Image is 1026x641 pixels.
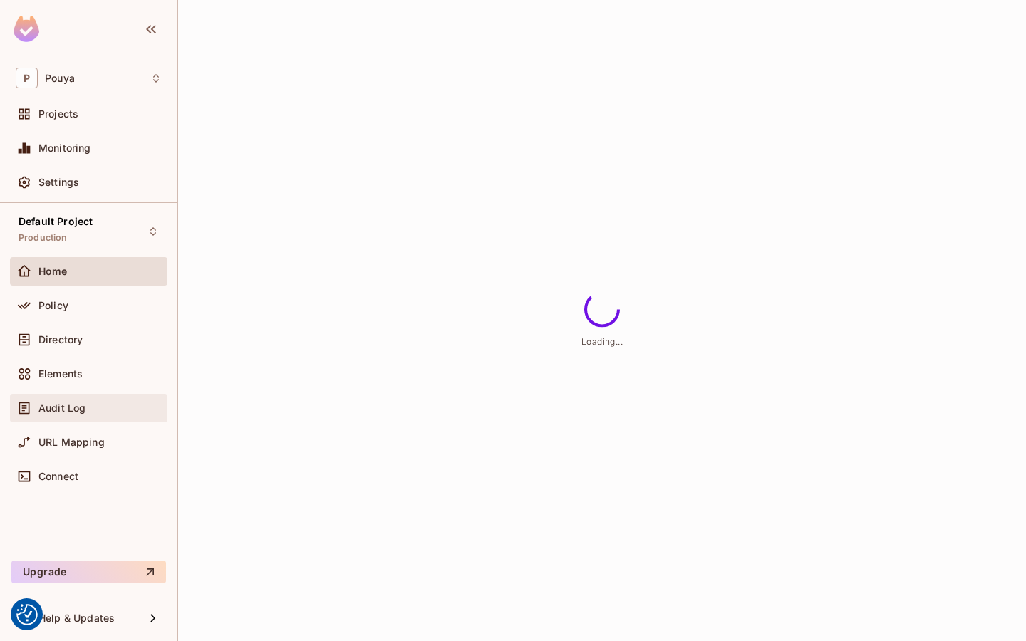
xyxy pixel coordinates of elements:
span: Loading... [581,336,623,347]
span: Directory [38,334,83,345]
button: Consent Preferences [16,604,38,625]
span: Monitoring [38,142,91,154]
span: Elements [38,368,83,380]
span: Home [38,266,68,277]
span: Settings [38,177,79,188]
span: URL Mapping [38,437,105,448]
span: Production [19,232,68,244]
span: Projects [38,108,78,120]
span: Workspace: Pouya [45,73,75,84]
span: P [16,68,38,88]
span: Audit Log [38,402,85,414]
span: Policy [38,300,68,311]
button: Upgrade [11,561,166,583]
img: SReyMgAAAABJRU5ErkJggg== [14,16,39,42]
span: Default Project [19,216,93,227]
span: Connect [38,471,78,482]
img: Revisit consent button [16,604,38,625]
span: Help & Updates [38,613,115,624]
